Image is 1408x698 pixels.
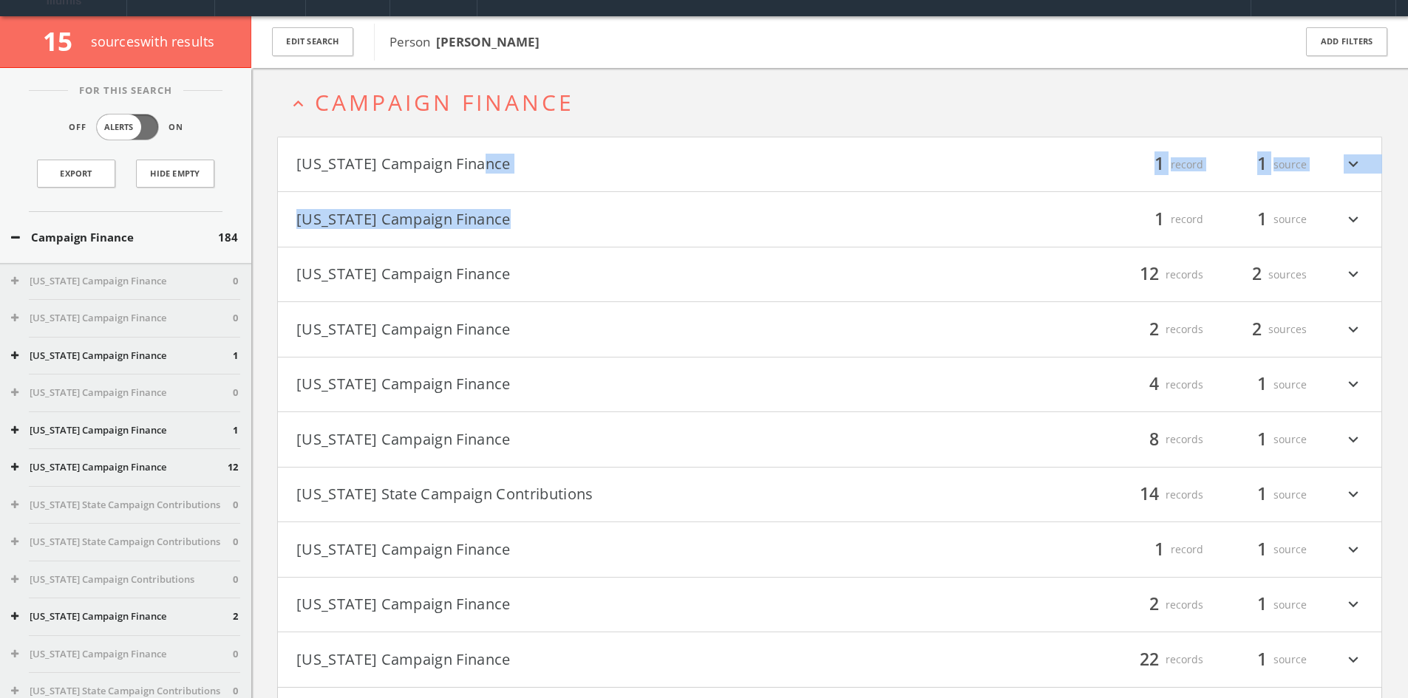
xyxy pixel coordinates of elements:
[69,121,86,134] span: Off
[1344,592,1363,617] i: expand_more
[11,274,233,289] button: [US_STATE] Campaign Finance
[169,121,183,134] span: On
[37,160,115,188] a: Export
[11,423,233,438] button: [US_STATE] Campaign Finance
[1148,536,1171,562] span: 1
[1344,207,1363,232] i: expand_more
[1115,152,1203,177] div: record
[1306,27,1387,56] button: Add Filters
[1143,316,1166,342] span: 2
[1148,151,1171,177] span: 1
[1115,372,1203,397] div: records
[1218,152,1307,177] div: source
[233,572,238,587] span: 0
[233,423,238,438] span: 1
[1115,262,1203,287] div: records
[1115,482,1203,507] div: records
[228,460,238,475] span: 12
[11,609,233,624] button: [US_STATE] Campaign Finance
[1143,592,1166,617] span: 2
[296,372,830,397] button: [US_STATE] Campaign Finance
[1115,317,1203,342] div: records
[11,311,233,326] button: [US_STATE] Campaign Finance
[1251,151,1273,177] span: 1
[1218,372,1307,397] div: source
[315,87,574,117] span: Campaign Finance
[1115,207,1203,232] div: record
[11,572,233,587] button: [US_STATE] Campaign Contributions
[11,386,233,400] button: [US_STATE] Campaign Finance
[296,427,830,452] button: [US_STATE] Campaign Finance
[1218,482,1307,507] div: source
[1218,207,1307,232] div: source
[1148,206,1171,232] span: 1
[296,482,830,507] button: [US_STATE] State Campaign Contributions
[1115,592,1203,617] div: records
[436,33,540,50] b: [PERSON_NAME]
[91,32,215,50] span: source s with results
[43,24,85,58] span: 15
[1344,262,1363,287] i: expand_more
[1251,482,1273,507] span: 1
[1251,592,1273,617] span: 1
[1143,426,1166,452] span: 8
[296,207,830,232] button: [US_STATE] Campaign Finance
[1344,317,1363,342] i: expand_more
[390,33,540,50] span: Person
[1344,647,1363,672] i: expand_more
[1115,427,1203,452] div: records
[1251,646,1273,672] span: 1
[1218,647,1307,672] div: source
[11,647,233,662] button: [US_STATE] Campaign Finance
[1344,537,1363,562] i: expand_more
[1115,537,1203,562] div: record
[233,535,238,550] span: 0
[11,349,233,363] button: [US_STATE] Campaign Finance
[272,27,353,56] button: Edit Search
[1344,372,1363,397] i: expand_more
[11,535,233,550] button: [US_STATE] State Campaign Contributions
[233,311,238,326] span: 0
[1344,152,1363,177] i: expand_more
[1133,482,1166,507] span: 14
[288,90,1382,114] button: expand_lessCampaign Finance
[1344,427,1363,452] i: expand_more
[11,229,218,246] button: Campaign Finance
[1133,646,1166,672] span: 22
[68,83,183,98] span: For This Search
[1251,536,1273,562] span: 1
[296,262,830,287] button: [US_STATE] Campaign Finance
[1218,317,1307,342] div: sources
[296,537,830,562] button: [US_STATE] Campaign Finance
[218,229,238,246] span: 184
[296,152,830,177] button: [US_STATE] Campaign Finance
[1218,592,1307,617] div: source
[1251,372,1273,397] span: 1
[233,386,238,400] span: 0
[296,647,830,672] button: [US_STATE] Campaign Finance
[1218,262,1307,287] div: sources
[233,498,238,513] span: 0
[1245,316,1268,342] span: 2
[11,460,228,475] button: [US_STATE] Campaign Finance
[1251,206,1273,232] span: 1
[1143,372,1166,397] span: 4
[136,160,214,188] button: Hide Empty
[11,498,233,513] button: [US_STATE] State Campaign Contributions
[233,349,238,363] span: 1
[233,609,238,624] span: 2
[1251,426,1273,452] span: 1
[296,317,830,342] button: [US_STATE] Campaign Finance
[296,592,830,617] button: [US_STATE] Campaign Finance
[1115,647,1203,672] div: records
[1218,537,1307,562] div: source
[1245,261,1268,287] span: 2
[233,647,238,662] span: 0
[1133,261,1166,287] span: 12
[1218,427,1307,452] div: source
[288,94,308,114] i: expand_less
[233,274,238,289] span: 0
[1344,482,1363,507] i: expand_more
